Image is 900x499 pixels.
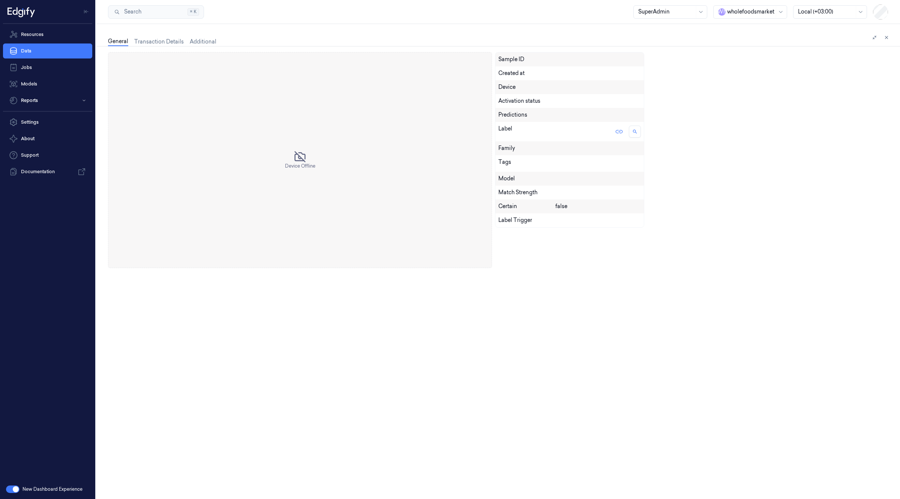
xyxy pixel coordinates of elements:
[498,216,555,224] div: Label Trigger
[498,125,555,138] div: Label
[498,111,555,119] div: Predictions
[498,144,555,152] div: Family
[121,8,141,16] span: Search
[134,38,184,46] a: Transaction Details
[108,5,204,19] button: Search⌘K
[190,38,216,46] a: Additional
[498,69,555,77] div: Created at
[3,43,92,58] a: Data
[498,189,555,196] div: Match Strength
[718,8,726,16] span: W h
[498,97,555,105] div: Activation status
[555,202,641,210] div: false
[108,37,128,46] a: General
[498,83,555,91] div: Device
[3,131,92,146] button: About
[498,158,555,169] div: Tags
[285,163,315,169] span: Device Offline
[498,202,555,210] div: Certain
[3,60,92,75] a: Jobs
[80,6,92,18] button: Toggle Navigation
[498,55,555,63] div: Sample ID
[3,93,92,108] button: Reports
[3,27,92,42] a: Resources
[498,175,555,183] div: Model
[3,164,92,179] a: Documentation
[3,148,92,163] a: Support
[3,76,92,91] a: Models
[3,115,92,130] a: Settings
